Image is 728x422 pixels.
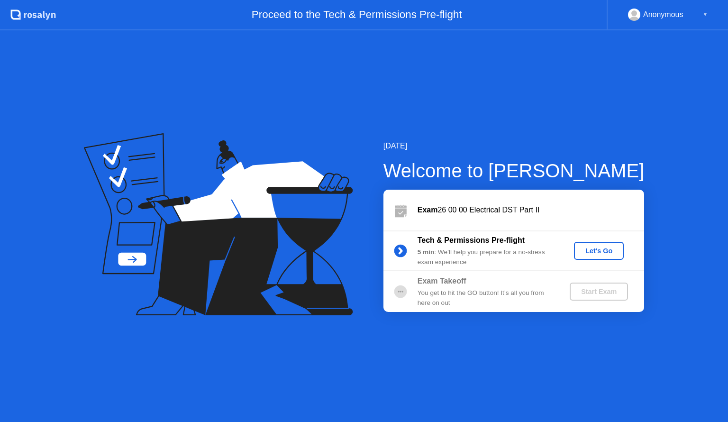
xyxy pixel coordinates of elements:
div: Let's Go [578,247,620,255]
b: Exam Takeoff [418,277,466,285]
div: Start Exam [573,288,624,295]
b: 5 min [418,248,435,256]
div: [DATE] [383,140,645,152]
button: Let's Go [574,242,624,260]
div: 26 00 00 Electrical DST Part II [418,204,644,216]
div: Welcome to [PERSON_NAME] [383,156,645,185]
b: Tech & Permissions Pre-flight [418,236,525,244]
div: Anonymous [643,9,683,21]
div: : We’ll help you prepare for a no-stress exam experience [418,248,554,267]
b: Exam [418,206,438,214]
div: You get to hit the GO button! It’s all you from here on out [418,288,554,308]
div: ▼ [703,9,708,21]
button: Start Exam [570,283,628,301]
